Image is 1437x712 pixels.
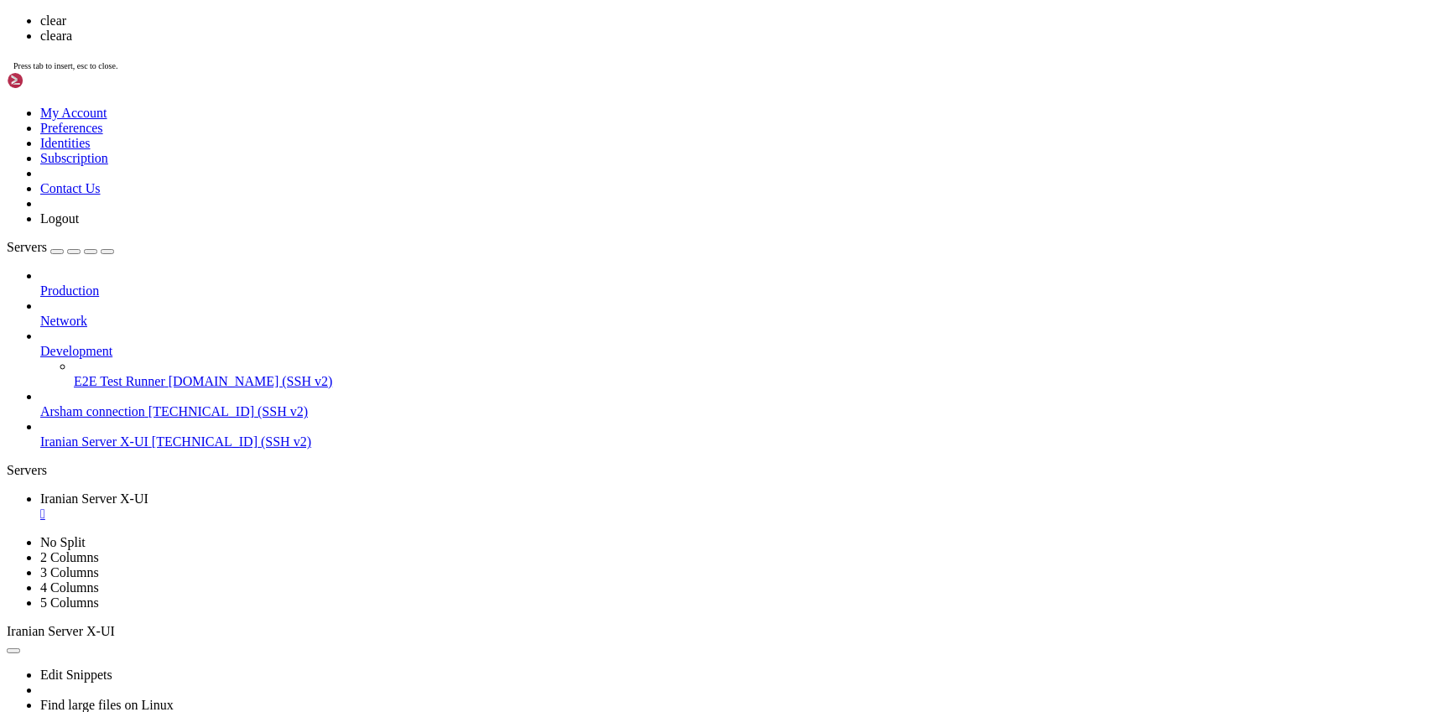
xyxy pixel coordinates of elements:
span: │ [7,189,13,202]
img: Shellngn [7,72,103,89]
a: Arsham connection [TECHNICAL_ID] (SSH v2) [40,404,1430,419]
span: │ [7,231,13,244]
a: Identities [40,136,91,150]
span: 25. [13,469,34,482]
a: 5 Columns [40,595,99,610]
div: (23, 41) [169,581,176,595]
span: │ [7,329,13,342]
li: Arsham connection [TECHNICAL_ID] (SSH v2) [40,389,1430,419]
span: │ [208,21,215,34]
span: │────────────────────────────────────────────────│ [7,133,342,146]
span: 7. [13,161,27,174]
span: │ [7,203,13,216]
span: │────────────────────────────────────────────────│ [7,49,342,62]
span: Logs Management │ [34,287,322,300]
span: 24. [13,455,34,468]
li: clear [40,13,1430,29]
span: 20. [13,385,34,398]
span: Speedtest by Ookla │ [34,469,322,482]
span: 10. [13,203,34,216]
span: 16. [13,314,34,328]
span: 13. [13,258,34,272]
span: │────────────────────────────────────────────────│ [7,216,342,230]
span: │ [7,455,13,468]
li: Development [40,329,1430,389]
a: No Split [40,535,86,549]
a: 4 Columns [40,580,99,595]
div: Servers [7,463,1430,478]
span: 5. [13,119,27,133]
span: 6. [13,147,27,160]
span: Update Geo Files │ [34,455,322,468]
a: My Account [40,106,107,120]
span: │ [7,469,13,482]
span: Iranian Server X-UI [7,624,115,638]
span: Running [87,511,134,524]
a: Find large files on Linux [40,698,174,712]
span: Cloudflare SSL Certificate │ [34,371,322,384]
span: 18. [13,356,34,370]
span: View Current Settings │ [34,203,322,216]
span: 4. [13,105,27,118]
a: E2E Test Runner [DOMAIN_NAME] (SSH v2) [74,374,1430,389]
x-row: Panel state: [7,511,1221,525]
x-row: Please enter your selection [0-25]: 0 [7,567,1221,581]
span: 14. [13,273,34,286]
a: 3 Columns [40,565,99,579]
span: │────────────────────────────────────────────────│ [7,300,342,314]
a:  [40,507,1430,522]
span: ╔────────────────────────────────────────────────╗ [7,7,342,20]
span: Enable Autostart │ [34,314,322,328]
span: │ [7,398,13,412]
span: Running [81,538,128,552]
span: 9. [13,189,27,202]
span: 23. [13,440,34,454]
span: Exit Script │ [27,34,315,48]
a: Iranian Server X-UI [40,491,1430,522]
span: 1. [13,63,27,76]
span: Restart │ [34,258,322,272]
span: Development [40,344,112,358]
span: │ [7,147,13,160]
span: │ [7,161,13,174]
span: Install │ [27,63,315,76]
span: │ [7,287,13,300]
x-row: xray state: [7,538,1221,553]
a: Servers [7,240,114,254]
span: │ [7,63,13,76]
span: Press tab to insert, esc to close. [13,61,117,70]
span: │ [7,76,13,90]
span: [TECHNICAL_ID] (SSH v2) [148,404,308,418]
a: Preferences [40,121,103,135]
li: E2E Test Runner [DOMAIN_NAME] (SSH v2) [74,359,1430,389]
span: Check Status │ [34,273,322,286]
span: │ [7,385,13,398]
span: Uninstall │ [27,119,315,133]
span: │ [7,34,13,48]
span: 22. [13,413,34,426]
span: Iranian Server X-UI [40,434,148,449]
span: │ [7,413,13,426]
span: 17. [13,329,34,342]
li: Network [40,299,1430,329]
span: Legacy Version │ [27,105,315,118]
a: Iranian Server X-UI [TECHNICAL_ID] (SSH v2) [40,434,1430,450]
span: E2E Test Runner [74,374,165,388]
a: Subscription [40,151,108,165]
a: Contact Us [40,181,101,195]
span: 2. [13,76,27,90]
a: Network [40,314,1430,329]
span: │────────────────────────────────────────────────│ [7,343,342,356]
span: Stop │ [34,245,322,258]
x-row: Start automatically: [7,524,1221,538]
span: 3. [13,91,27,104]
span: Update Menu │ [27,91,315,104]
span: SSL Certificate Management │ [34,356,322,370]
span: SSH Port Forwarding Management │ [34,413,322,426]
span: │ [7,371,13,384]
span: │────────────────────────────────────────────────│ [7,427,342,440]
span: Disable Autostart │ [34,329,322,342]
x-row: root@whitewale:~# clear [7,580,1221,595]
span: Reset Settings │ [27,174,315,188]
